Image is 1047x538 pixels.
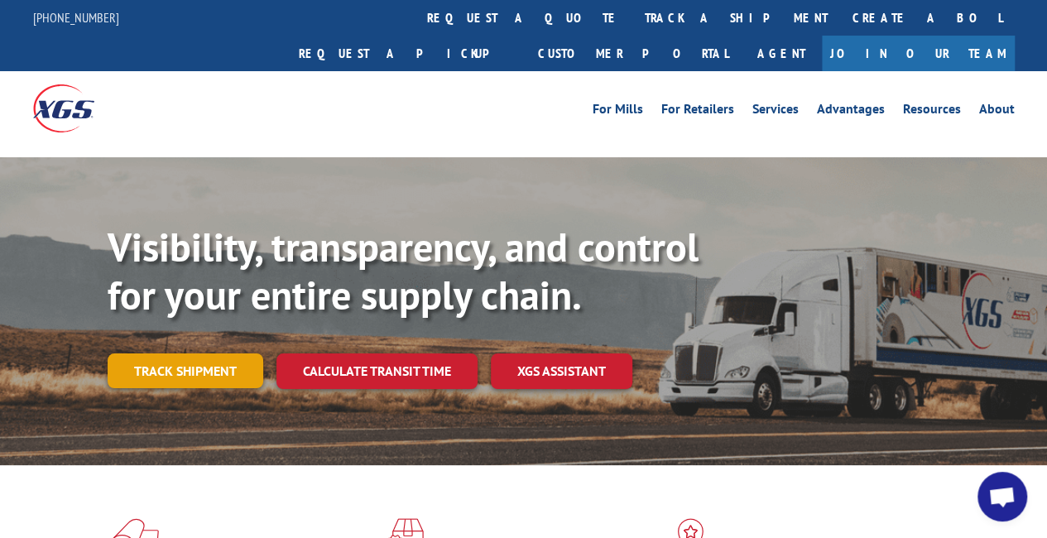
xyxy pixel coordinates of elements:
[977,472,1027,521] a: Open chat
[33,9,119,26] a: [PHONE_NUMBER]
[741,36,822,71] a: Agent
[491,353,632,389] a: XGS ASSISTANT
[286,36,526,71] a: Request a pickup
[979,103,1015,121] a: About
[276,353,478,389] a: Calculate transit time
[822,36,1015,71] a: Join Our Team
[903,103,961,121] a: Resources
[593,103,643,121] a: For Mills
[108,353,263,388] a: Track shipment
[108,221,699,320] b: Visibility, transparency, and control for your entire supply chain.
[752,103,799,121] a: Services
[817,103,885,121] a: Advantages
[526,36,741,71] a: Customer Portal
[661,103,734,121] a: For Retailers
